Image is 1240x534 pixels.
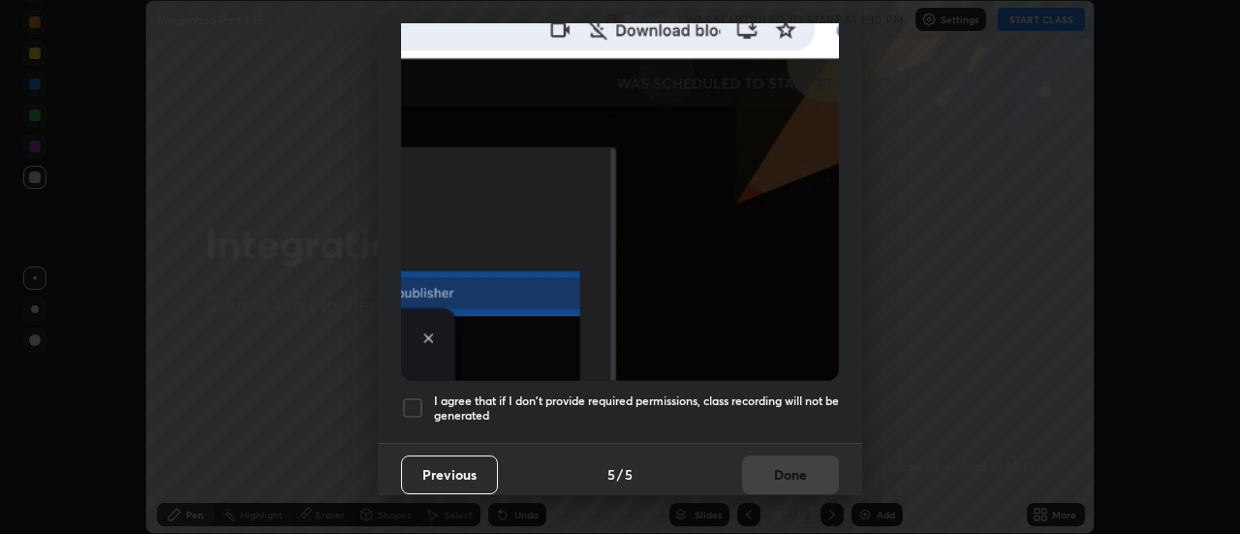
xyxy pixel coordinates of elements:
[617,464,623,485] h4: /
[434,393,839,424] h5: I agree that if I don't provide required permissions, class recording will not be generated
[607,464,615,485] h4: 5
[625,464,633,485] h4: 5
[401,455,498,494] button: Previous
